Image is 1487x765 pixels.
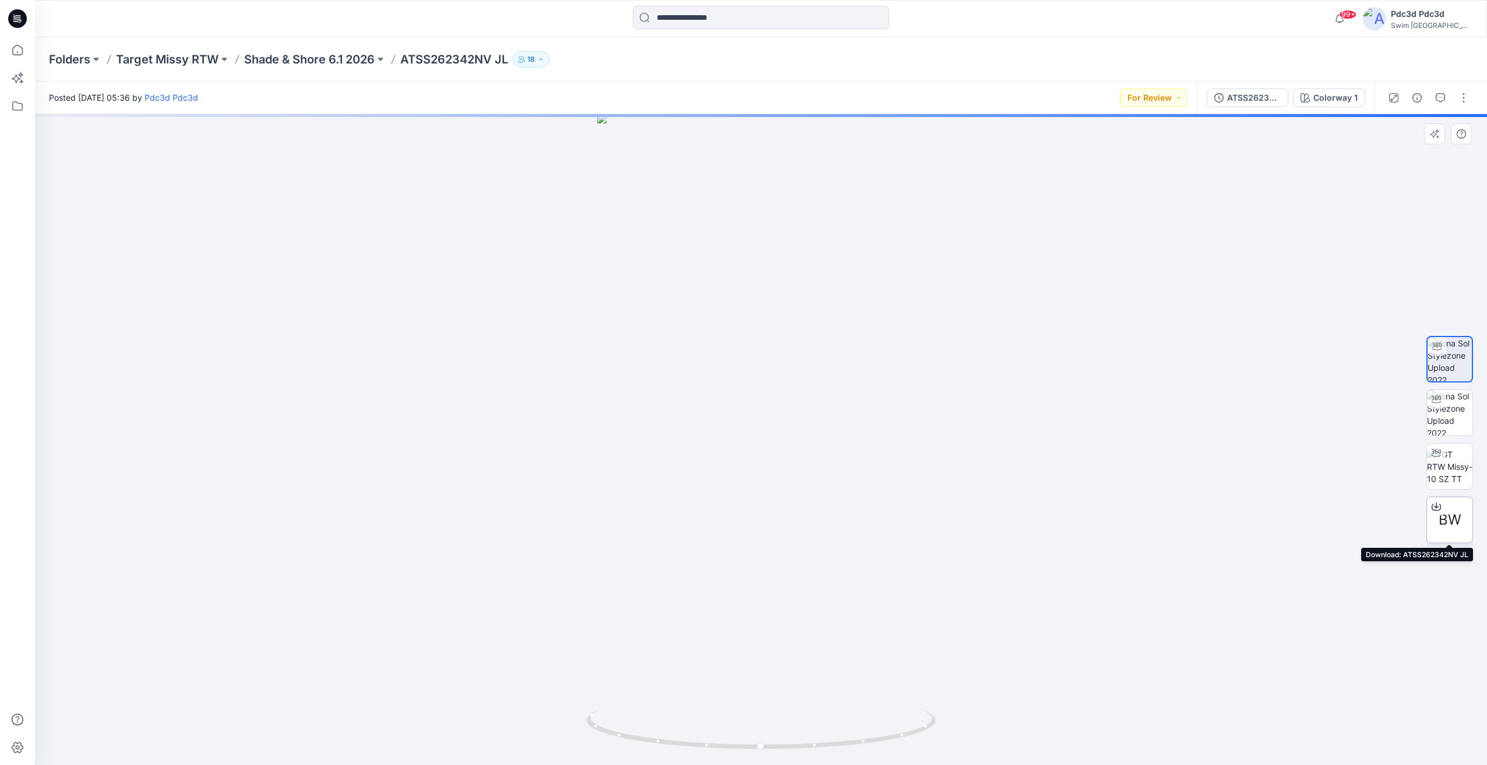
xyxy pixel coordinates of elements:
[244,51,375,68] a: Shade & Shore 6.1 2026
[1207,88,1288,107] button: ATSS262342NV JL
[145,93,198,102] a: Pdc3d Pdc3d
[49,51,90,68] a: Folders
[1391,21,1472,30] div: Swim [GEOGRAPHIC_DATA]
[116,51,219,68] a: Target Missy RTW
[1227,91,1281,104] div: ATSS262342NV JL
[527,53,535,66] p: 18
[513,51,549,68] button: 18
[1339,10,1356,19] span: 99+
[1313,91,1358,104] div: Colorway 1
[1427,390,1472,435] img: Kona Sol Stylezone Upload 2022
[1363,7,1386,30] img: avatar
[1439,509,1461,530] span: BW
[1408,88,1426,107] button: Details
[400,51,508,68] p: ATSS262342NV JL
[1428,337,1472,381] img: Kona Sol Stylezone Upload 2022
[1427,448,1472,485] img: TGT RTW Missy-10 SZ TT
[1391,7,1472,21] div: Pdc3d Pdc3d
[1293,88,1365,107] button: Colorway 1
[49,91,198,104] span: Posted [DATE] 05:36 by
